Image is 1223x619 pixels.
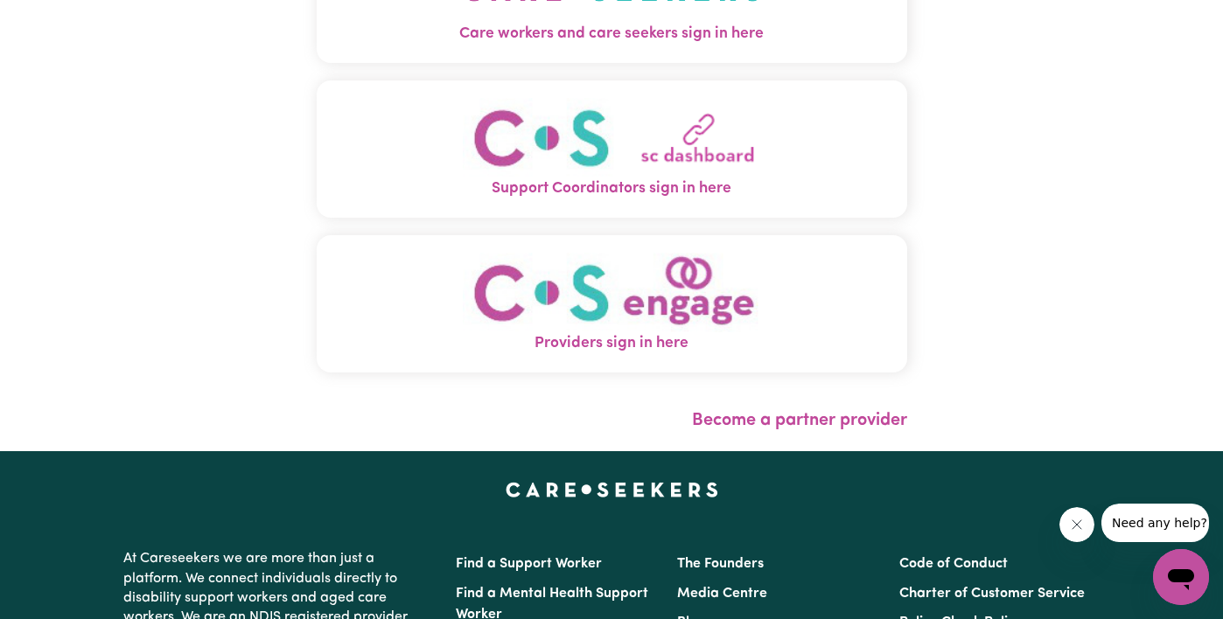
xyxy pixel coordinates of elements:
a: The Founders [677,557,764,571]
iframe: Button to launch messaging window [1153,549,1209,605]
a: Media Centre [677,587,767,601]
a: Find a Support Worker [456,557,602,571]
a: Code of Conduct [899,557,1008,571]
iframe: Message from company [1101,504,1209,542]
iframe: Close message [1059,507,1094,542]
span: Support Coordinators sign in here [317,177,907,200]
button: Providers sign in here [317,235,907,372]
span: Providers sign in here [317,332,907,355]
span: Care workers and care seekers sign in here [317,23,907,45]
a: Careseekers home page [506,483,718,497]
a: Charter of Customer Service [899,587,1085,601]
a: Become a partner provider [692,412,907,429]
button: Support Coordinators sign in here [317,80,907,218]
